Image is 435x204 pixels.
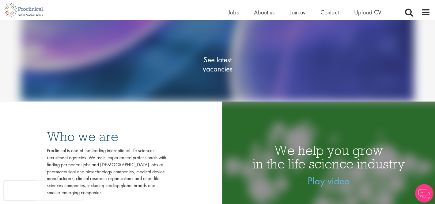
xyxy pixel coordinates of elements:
[415,184,433,202] img: Chatbot
[320,8,339,16] a: Contact
[254,8,274,16] a: About us
[47,147,166,196] div: Proclinical is one of the leading international life sciences recruitment agencies. We assist exp...
[187,30,248,98] a: See latestvacancies
[4,181,83,200] iframe: reCAPTCHA
[187,55,248,73] span: See latest vacancies
[308,174,350,187] a: Play video
[47,130,166,143] h3: Who we are
[228,8,239,16] a: Jobs
[354,8,381,16] a: Upload CV
[290,8,305,16] a: Join us
[222,144,435,171] h1: We help you grow in the life science industry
